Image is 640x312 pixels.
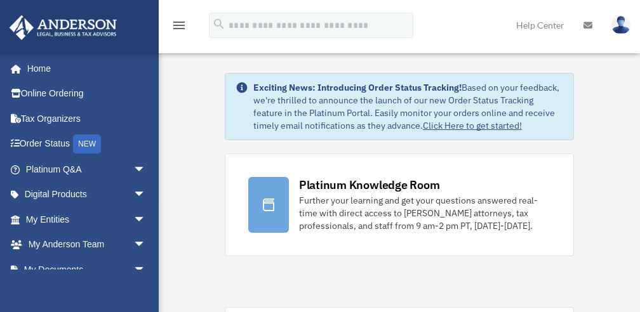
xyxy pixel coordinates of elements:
span: arrow_drop_down [133,182,159,208]
a: My Entitiesarrow_drop_down [9,207,165,232]
div: NEW [73,134,101,153]
a: menu [171,22,187,33]
span: arrow_drop_down [133,257,159,283]
span: arrow_drop_down [133,207,159,233]
a: Platinum Knowledge Room Further your learning and get your questions answered real-time with dire... [225,153,574,256]
img: User Pic [611,16,630,34]
i: search [212,17,226,31]
a: Platinum Q&Aarrow_drop_down [9,157,165,182]
i: menu [171,18,187,33]
a: Digital Productsarrow_drop_down [9,182,165,207]
span: arrow_drop_down [133,232,159,258]
strong: Exciting News: Introducing Order Status Tracking! [253,82,462,93]
a: My Anderson Teamarrow_drop_down [9,232,165,257]
div: Further your learning and get your questions answered real-time with direct access to [PERSON_NAM... [299,194,550,232]
a: Home [9,56,159,81]
a: Tax Organizers [9,106,165,131]
a: Online Ordering [9,81,165,107]
a: My Documentsarrow_drop_down [9,257,165,282]
img: Anderson Advisors Platinum Portal [6,15,121,40]
a: Order StatusNEW [9,131,165,157]
span: arrow_drop_down [133,157,159,183]
div: Platinum Knowledge Room [299,177,440,193]
a: Click Here to get started! [423,120,522,131]
div: Based on your feedback, we're thrilled to announce the launch of our new Order Status Tracking fe... [253,81,563,132]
